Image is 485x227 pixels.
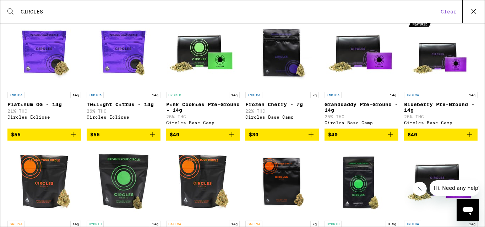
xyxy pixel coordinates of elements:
[88,17,159,88] img: Circles Eclipse - Twilight Citrus - 14g
[404,221,421,227] p: INDICA
[7,109,81,113] p: 21% THC
[325,221,342,227] p: HYBRID
[87,221,104,227] p: HYBRID
[167,17,238,88] img: Circles Base Camp - Pink Cookies Pre-Ground - 14g
[467,221,478,227] p: 14g
[229,221,240,227] p: 14g
[245,102,319,107] p: Frozen Cherry - 7g
[7,221,24,227] p: SATIVA
[245,17,319,129] a: Open page for Frozen Cherry - 7g from Circles Base Camp
[9,17,80,88] img: Circles Eclipse - Platinum OG - 14g
[405,17,476,88] img: Circles Base Camp - Blueberry Pre-Ground - 14g
[326,17,397,88] img: Circles Base Camp - Granddaddy Pre-Ground - 14g
[11,132,21,137] span: $55
[7,92,24,98] p: INDICA
[328,132,338,137] span: $40
[247,17,318,88] img: Circles Base Camp - Frozen Cherry - 7g
[245,109,319,113] p: 22% THC
[404,92,421,98] p: INDICA
[438,8,459,15] button: Clear
[87,102,160,107] p: Twilight Citrus - 14g
[404,120,478,125] div: Circles Base Camp
[457,199,479,221] iframe: Button to launch messaging window
[7,17,81,129] a: Open page for Platinum OG - 14g from Circles Eclipse
[166,92,183,98] p: HYBRID
[87,109,160,113] p: 26% THC
[7,129,81,141] button: Add to bag
[326,146,397,217] img: Circles Base Camp - Lemon Grass - 3.5g
[166,114,240,119] p: 25% THC
[404,102,478,113] p: Blueberry Pre-Ground - 14g
[7,102,81,107] p: Platinum OG - 14g
[9,146,80,217] img: Circles Base Camp - Gelonade - 14g
[325,102,398,113] p: Granddaddy Pre-Ground - 14g
[404,129,478,141] button: Add to bag
[88,146,159,217] img: Circles Base Camp - Animal Mints - 14g
[413,182,427,196] iframe: Close message
[166,102,240,113] p: Pink Cookies Pre-Ground - 14g
[467,92,478,98] p: 14g
[310,92,319,98] p: 7g
[87,115,160,119] div: Circles Eclipse
[404,17,478,129] a: Open page for Blueberry Pre-Ground - 14g from Circles Base Camp
[87,17,160,129] a: Open page for Twilight Citrus - 14g from Circles Eclipse
[245,129,319,141] button: Add to bag
[245,115,319,119] div: Circles Base Camp
[87,129,160,141] button: Add to bag
[166,120,240,125] div: Circles Base Camp
[430,180,479,196] iframe: Message from company
[229,92,240,98] p: 14g
[4,5,51,11] span: Hi. Need any help?
[70,92,81,98] p: 14g
[87,92,104,98] p: INDICA
[166,221,183,227] p: SATIVA
[150,221,160,227] p: 14g
[20,8,438,15] input: Search for products & categories
[386,221,398,227] p: 3.5g
[170,132,179,137] span: $40
[404,114,478,119] p: 25% THC
[7,115,81,119] div: Circles Eclipse
[249,132,258,137] span: $30
[247,146,318,217] img: Circles Base Camp - Grape Sorbet - 7g
[245,92,262,98] p: INDICA
[405,146,476,217] img: Circles Base Camp - Glue Pre-Ground - 14g
[166,17,240,129] a: Open page for Pink Cookies Pre-Ground - 14g from Circles Base Camp
[325,114,398,119] p: 25% THC
[408,132,417,137] span: $40
[70,221,81,227] p: 14g
[325,92,342,98] p: INDICA
[310,221,319,227] p: 7g
[325,129,398,141] button: Add to bag
[245,221,262,227] p: SATIVA
[388,92,398,98] p: 14g
[325,120,398,125] div: Circles Base Camp
[167,146,238,217] img: Circles Base Camp - Berry Pie - 14g
[90,132,100,137] span: $55
[325,17,398,129] a: Open page for Granddaddy Pre-Ground - 14g from Circles Base Camp
[166,129,240,141] button: Add to bag
[150,92,160,98] p: 14g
